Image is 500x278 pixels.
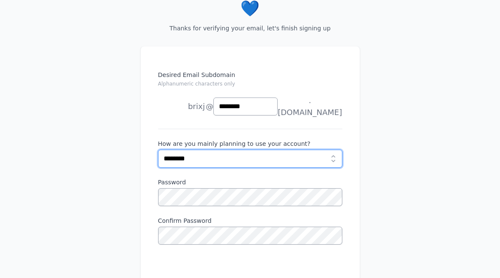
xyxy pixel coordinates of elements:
[158,139,342,148] label: How are you mainly planning to use your account?
[206,101,213,112] span: @
[154,24,346,33] p: Thanks for verifying your email, let's finish signing up
[158,98,205,115] li: brixj
[158,81,235,87] small: Alphanumeric characters only
[158,71,342,93] label: Desired Email Subdomain
[158,216,342,225] label: Confirm Password
[158,178,342,186] label: Password
[278,95,342,118] span: .[DOMAIN_NAME]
